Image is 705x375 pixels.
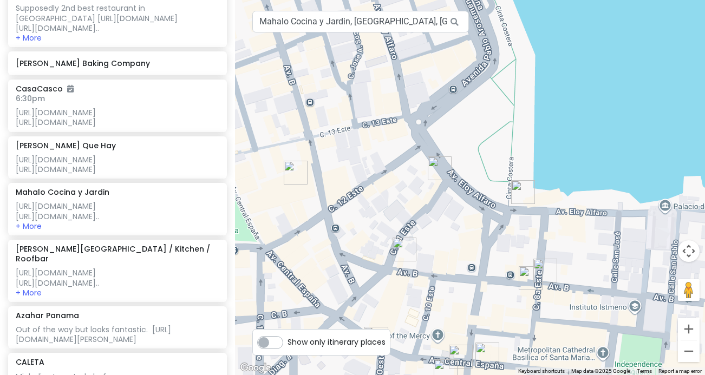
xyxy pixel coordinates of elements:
[16,58,219,68] h6: [PERSON_NAME] Baking Company
[511,180,535,204] div: Capital Bistró Panamá
[475,343,499,366] div: Selina Embassy
[16,93,45,104] span: 6:30pm
[16,141,116,150] h6: [PERSON_NAME] Que Hay
[67,85,74,93] i: Added to itinerary
[288,336,386,348] span: Show only itinerary places
[16,325,219,344] div: Out of the way but looks fantastic. [URL][DOMAIN_NAME][PERSON_NAME]
[364,327,388,351] div: Karavan Gallery
[571,368,630,374] span: Map data ©2025 Google
[16,288,42,298] button: + More
[16,155,219,174] div: [URL][DOMAIN_NAME] [URL][DOMAIN_NAME]
[678,279,700,301] button: Drag Pegman onto the map to open Street View
[16,268,219,287] div: [URL][DOMAIN_NAME] [URL][DOMAIN_NAME]..
[16,187,109,197] h6: Mahalo Cocina y Jardin
[16,221,42,231] button: + More
[678,340,700,362] button: Zoom out
[658,368,702,374] a: Report a map error
[238,361,273,375] a: Open this area in Google Maps (opens a new window)
[16,244,219,264] h6: [PERSON_NAME][GEOGRAPHIC_DATA] / Kitchen / Roofbar
[16,3,219,33] div: Supposedly 2nd best restaurant in [GEOGRAPHIC_DATA] [URL][DOMAIN_NAME] [URL][DOMAIN_NAME]..
[284,161,308,185] div: DiabloRosso
[16,357,44,367] h6: CALETA
[449,345,473,369] div: Café Unido Casco Viejo
[678,318,700,340] button: Zoom in
[16,201,219,221] div: [URL][DOMAIN_NAME] [URL][DOMAIN_NAME]..
[238,361,273,375] img: Google
[16,311,79,320] h6: Azahar Panama
[16,84,74,94] h6: CasaCasco
[393,238,416,261] div: Mahalo Cocina y Jardin
[252,11,469,32] input: Search a place
[533,259,557,282] div: Casa Sucre Coffeehouse
[519,266,543,290] div: Tántalo Hotel / Kitchen / Roofbar
[428,156,452,180] div: Restaurante Santa Rita
[637,368,652,374] a: Terms (opens in new tab)
[518,367,565,375] button: Keyboard shortcuts
[678,240,700,262] button: Map camera controls
[16,108,219,127] div: [URL][DOMAIN_NAME] [URL][DOMAIN_NAME]
[16,33,42,43] button: + More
